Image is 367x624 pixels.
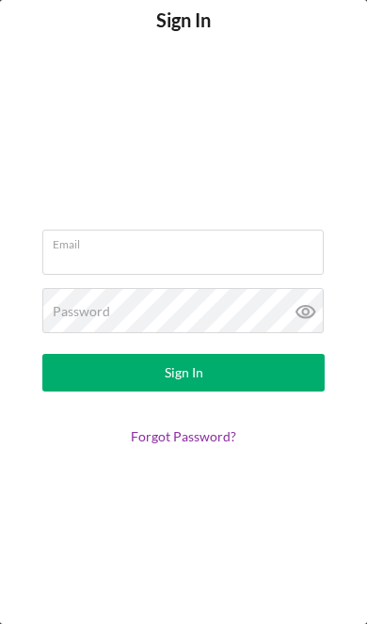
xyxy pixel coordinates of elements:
[156,9,211,59] h4: Sign In
[53,304,110,319] label: Password
[42,354,325,392] button: Sign In
[53,231,324,251] label: Email
[165,354,203,392] div: Sign In
[131,428,236,444] a: Forgot Password?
